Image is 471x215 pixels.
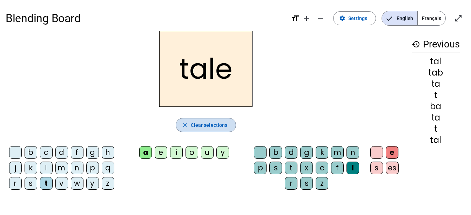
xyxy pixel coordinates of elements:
button: Increase font size [300,11,314,25]
div: t [412,91,460,99]
div: z [316,177,328,190]
div: p [86,162,99,174]
h3: Previous [412,37,460,52]
div: d [285,146,297,159]
div: ba [412,102,460,111]
div: c [40,146,53,159]
div: tal [412,57,460,66]
div: h [102,146,114,159]
div: ta [412,80,460,88]
div: tal [412,136,460,144]
div: x [300,162,313,174]
div: l [40,162,53,174]
button: Settings [333,11,376,25]
div: j [9,162,22,174]
div: o [186,146,198,159]
div: n [346,146,359,159]
span: Clear selections [191,121,228,129]
div: r [285,177,297,190]
div: y [86,177,99,190]
mat-icon: format_size [291,14,300,22]
mat-icon: add [302,14,311,22]
div: y [216,146,229,159]
div: e [155,146,167,159]
div: a [139,146,152,159]
div: s [300,177,313,190]
div: s [269,162,282,174]
div: tab [412,69,460,77]
div: b [269,146,282,159]
div: s [25,177,37,190]
span: Français [418,11,445,25]
div: ta [412,113,460,122]
div: l [346,162,359,174]
mat-icon: remove [316,14,325,22]
mat-icon: open_in_full [454,14,463,22]
div: i [170,146,183,159]
div: z [102,177,114,190]
div: f [71,146,83,159]
mat-icon: history [412,40,420,48]
button: Decrease font size [314,11,328,25]
div: d [55,146,68,159]
div: es [386,162,399,174]
h1: Blending Board [6,7,285,30]
span: Settings [348,14,367,22]
h2: tale [159,31,253,107]
div: t [285,162,297,174]
div: q [102,162,114,174]
div: t [40,177,53,190]
div: m [55,162,68,174]
div: s [370,162,383,174]
button: Clear selections [176,118,236,132]
div: k [316,146,328,159]
button: Enter full screen [451,11,465,25]
div: b [25,146,37,159]
div: v [55,177,68,190]
div: g [86,146,99,159]
div: f [331,162,344,174]
div: n [71,162,83,174]
mat-icon: settings [339,15,345,21]
div: m [331,146,344,159]
div: u [201,146,214,159]
div: p [254,162,267,174]
div: c [316,162,328,174]
mat-icon: close [182,122,188,128]
span: English [382,11,417,25]
div: r [9,177,22,190]
div: t [412,125,460,133]
mat-button-toggle-group: Language selection [382,11,446,26]
div: e [386,146,398,159]
div: g [300,146,313,159]
div: w [71,177,83,190]
div: k [25,162,37,174]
